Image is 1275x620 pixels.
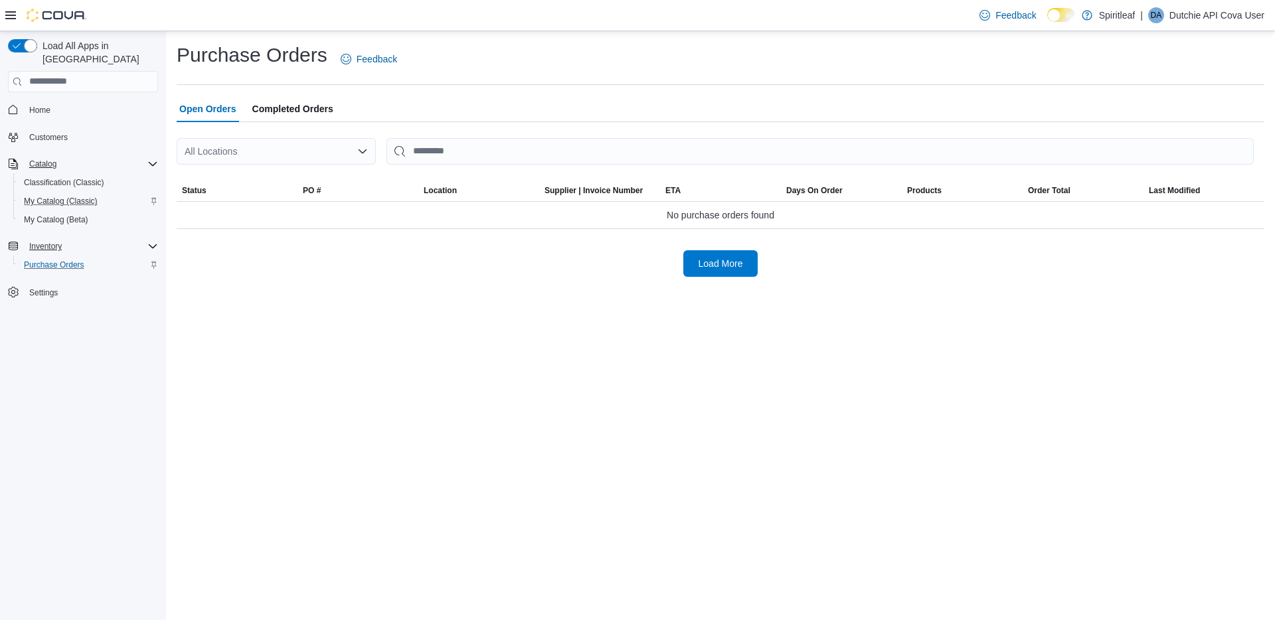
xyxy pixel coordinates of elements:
span: DA [1150,7,1161,23]
span: My Catalog (Beta) [19,212,158,228]
a: My Catalog (Beta) [19,212,94,228]
span: Purchase Orders [19,257,158,273]
span: Last Modified [1149,185,1200,196]
div: Location [424,185,457,196]
button: Purchase Orders [13,256,163,274]
span: Open Orders [179,96,236,122]
span: Load All Apps in [GEOGRAPHIC_DATA] [37,39,158,66]
span: Home [29,105,50,116]
button: Settings [3,282,163,301]
button: Order Total [1023,180,1144,201]
span: Settings [29,287,58,298]
a: My Catalog (Classic) [19,193,103,209]
p: | [1140,7,1143,23]
span: Inventory [24,238,158,254]
span: PO # [303,185,321,196]
a: Classification (Classic) [19,175,110,191]
a: Purchase Orders [19,257,90,273]
span: Completed Orders [252,96,333,122]
span: Customers [24,129,158,145]
p: Spiritleaf [1099,7,1135,23]
span: Products [907,185,942,196]
button: My Catalog (Beta) [13,210,163,229]
span: Feedback [995,9,1036,22]
span: Days On Order [786,185,843,196]
span: Inventory [29,241,62,252]
span: Catalog [24,156,158,172]
button: Classification (Classic) [13,173,163,192]
span: My Catalog (Classic) [24,196,98,206]
button: Days On Order [781,180,902,201]
a: Settings [24,285,63,301]
span: Purchase Orders [24,260,84,270]
span: Home [24,102,158,118]
button: Inventory [24,238,67,254]
input: This is a search bar. After typing your query, hit enter to filter the results lower in the page. [386,138,1254,165]
a: Feedback [974,2,1041,29]
span: Status [182,185,207,196]
a: Customers [24,129,73,145]
h1: Purchase Orders [177,42,327,68]
button: Status [177,180,297,201]
button: Customers [3,127,163,147]
button: Load More [683,250,758,277]
span: Settings [24,283,158,300]
img: Cova [27,9,86,22]
span: Customers [29,132,68,143]
button: My Catalog (Classic) [13,192,163,210]
span: ETA [665,185,681,196]
button: Supplier | Invoice Number [539,180,660,201]
span: Classification (Classic) [19,175,158,191]
button: ETA [660,180,781,201]
button: Catalog [24,156,62,172]
span: Order Total [1028,185,1070,196]
span: Feedback [357,52,397,66]
button: Last Modified [1144,180,1264,201]
button: Open list of options [357,146,368,157]
button: Inventory [3,237,163,256]
div: Dutchie API Cova User [1148,7,1164,23]
span: My Catalog (Classic) [19,193,158,209]
nav: Complex example [8,95,158,337]
button: Catalog [3,155,163,173]
button: Location [418,180,539,201]
p: Dutchie API Cova User [1169,7,1264,23]
input: Dark Mode [1047,8,1075,22]
a: Home [24,102,56,118]
span: Load More [699,257,743,270]
span: My Catalog (Beta) [24,214,88,225]
button: Home [3,100,163,119]
a: Feedback [335,46,402,72]
button: Products [902,180,1023,201]
button: PO # [297,180,418,201]
span: Supplier | Invoice Number [545,185,643,196]
span: No purchase orders found [667,207,774,223]
span: Catalog [29,159,56,169]
span: Classification (Classic) [24,177,104,188]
